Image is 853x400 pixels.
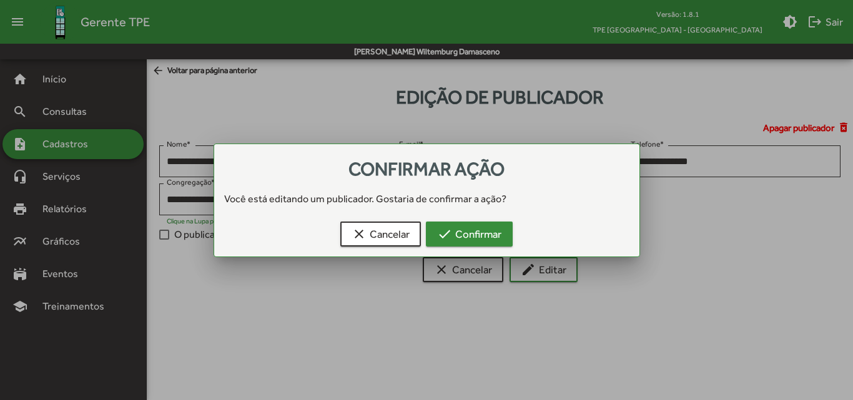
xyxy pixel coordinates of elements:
[426,222,513,246] button: Confirmar
[437,223,501,245] span: Confirmar
[340,222,421,246] button: Cancelar
[214,192,639,207] div: Você está editando um publicador. Gostaria de confirmar a ação?
[437,227,452,241] mat-icon: check
[352,223,410,245] span: Cancelar
[352,227,367,241] mat-icon: clear
[348,158,505,180] span: Confirmar ação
